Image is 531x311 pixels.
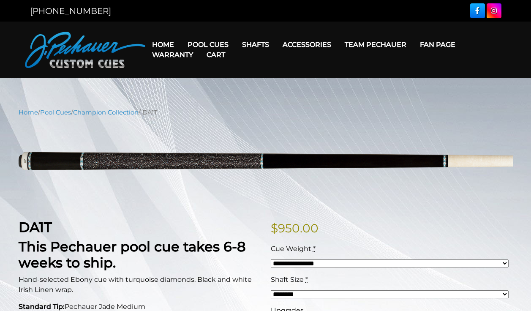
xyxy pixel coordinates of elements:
nav: Breadcrumb [19,108,513,117]
a: Shafts [235,34,276,55]
a: [PHONE_NUMBER] [30,6,111,16]
a: Warranty [145,44,200,65]
span: Hand-selected Ebony cue with turquoise diamonds. Black and white Irish Linen wrap. [19,276,252,294]
a: Pool Cues [40,109,71,116]
bdi: 950.00 [271,221,319,235]
span: Shaft Size [271,276,304,284]
img: Pechauer Custom Cues [25,32,145,68]
img: DA1T-UPDATED.png [19,123,513,206]
a: Fan Page [413,34,462,55]
a: Champion Collection [73,109,139,116]
span: Cue Weight [271,245,311,253]
abbr: required [313,245,316,253]
a: Pool Cues [181,34,235,55]
a: Home [145,34,181,55]
abbr: required [305,276,308,284]
a: Team Pechauer [338,34,413,55]
a: Cart [200,44,232,65]
a: Home [19,109,38,116]
span: $ [271,221,278,235]
a: Accessories [276,34,338,55]
strong: This Pechauer pool cue takes 6-8 weeks to ship. [19,238,246,271]
strong: Standard Tip: [19,303,65,311]
strong: DA1T [19,219,52,235]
